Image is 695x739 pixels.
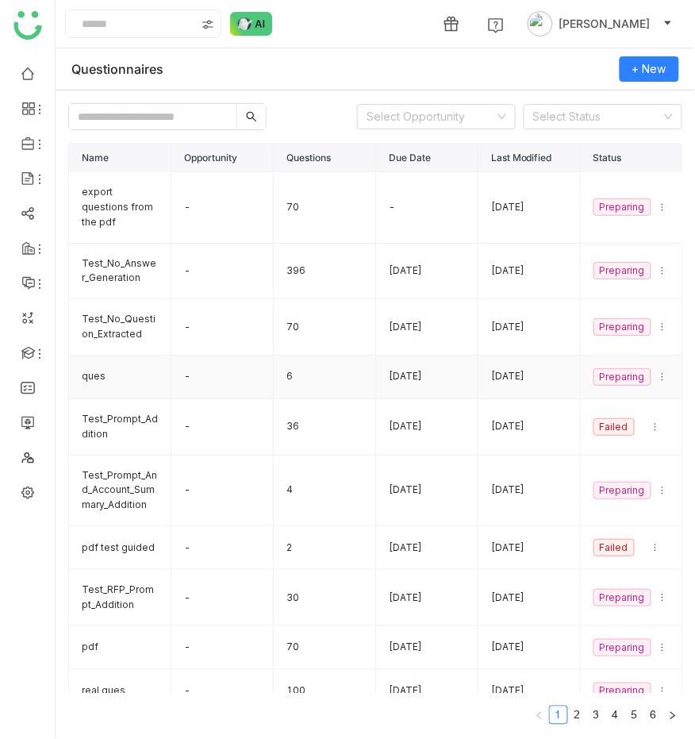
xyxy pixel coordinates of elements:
td: export questions from the pdf [69,172,171,244]
td: - [171,356,274,399]
a: 3 [588,706,605,724]
a: 5 [626,706,643,724]
td: Test_Prompt_Addition [69,399,171,456]
td: 70 [274,172,376,244]
li: 3 [587,706,606,725]
nz-tag: Preparing [593,198,651,216]
td: 396 [274,244,376,300]
td: - [171,670,274,714]
li: 5 [625,706,644,725]
li: 1 [549,706,568,725]
td: 100 [274,670,376,714]
nz-tag: Preparing [593,683,651,700]
td: - [171,626,274,670]
th: Opportunity [171,144,274,172]
td: [DATE] [376,356,478,399]
td: - [171,526,274,570]
nz-tag: Preparing [593,318,651,336]
td: [DATE] [376,570,478,626]
td: - [171,570,274,626]
a: 6 [645,706,662,724]
td: 30 [274,570,376,626]
img: search-type.svg [202,18,214,31]
td: [DATE] [376,626,478,670]
div: [DATE] [491,264,567,279]
div: [DATE] [491,640,567,655]
td: - [171,456,274,527]
div: [DATE] [491,483,567,498]
a: 4 [607,706,624,724]
nz-tag: Preparing [593,482,651,499]
td: pdf [69,626,171,670]
td: [DATE] [376,399,478,456]
td: [DATE] [376,670,478,714]
td: 6 [274,356,376,399]
span: + New [632,60,666,78]
div: [DATE] [491,369,567,384]
th: Last Modified [478,144,581,172]
nz-tag: Failed [593,539,635,556]
div: [DATE] [491,200,567,215]
td: Test_RFP_Prompt_Addition [69,570,171,626]
td: [DATE] [376,244,478,300]
a: 1 [550,706,567,724]
td: - [171,172,274,244]
td: [DATE] [376,526,478,570]
th: Status [581,144,683,172]
div: Questionnaires [71,61,163,77]
div: [DATE] [491,320,567,335]
button: [PERSON_NAME] [524,11,676,37]
img: help.svg [488,17,504,33]
th: Due Date [376,144,478,172]
div: [DATE] [491,591,567,606]
td: 36 [274,399,376,456]
nz-tag: Preparing [593,262,651,279]
nz-tag: Preparing [593,368,651,386]
td: - [171,244,274,300]
a: 2 [569,706,586,724]
button: Next Page [663,706,682,725]
td: 70 [274,626,376,670]
img: ask-buddy-normal.svg [230,12,273,36]
td: ques [69,356,171,399]
li: 6 [644,706,663,725]
td: [DATE] [376,456,478,527]
td: real ques [69,670,171,714]
li: 2 [568,706,587,725]
th: Questions [274,144,376,172]
li: 4 [606,706,625,725]
td: 70 [274,299,376,356]
img: avatar [528,11,553,37]
td: 2 [274,526,376,570]
nz-tag: Failed [593,418,635,436]
nz-tag: Preparing [593,639,651,656]
td: [DATE] [376,299,478,356]
div: [DATE] [491,683,567,699]
td: Test_Prompt_And_Account_Summary_Addition [69,456,171,527]
td: Test_No_Answer_Generation [69,244,171,300]
div: [DATE] [491,541,567,556]
button: + New [620,56,679,82]
img: logo [13,11,42,40]
td: Test_No_Question_Extracted [69,299,171,356]
th: Name [69,144,171,172]
td: - [171,299,274,356]
td: pdf test guided [69,526,171,570]
td: - [376,172,478,244]
nz-tag: Preparing [593,589,651,606]
span: [PERSON_NAME] [559,15,651,33]
button: Previous Page [530,706,549,725]
td: 4 [274,456,376,527]
td: - [171,399,274,456]
div: [DATE] [491,419,567,434]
